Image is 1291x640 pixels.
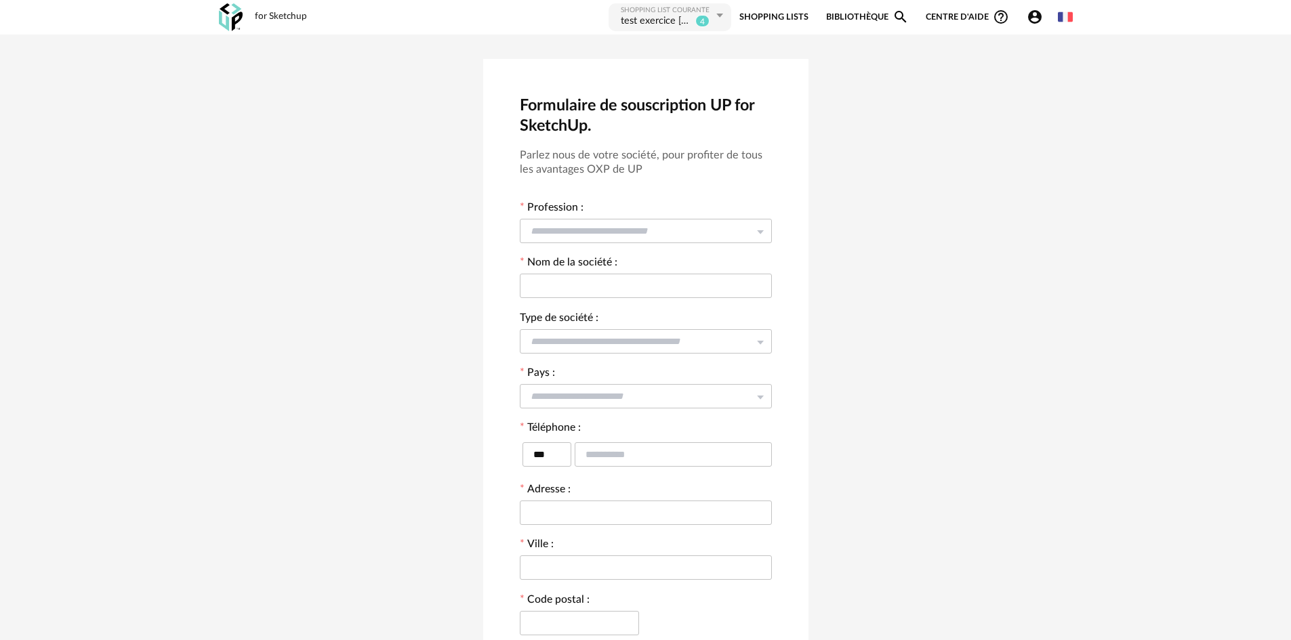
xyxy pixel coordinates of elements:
label: Adresse : [520,484,571,498]
span: Account Circle icon [1027,9,1049,25]
div: test exercice Etienne [621,15,693,28]
label: Nom de la société : [520,257,617,271]
span: Centre d'aideHelp Circle Outline icon [926,9,1009,25]
label: Téléphone : [520,423,581,436]
a: Shopping Lists [739,2,808,33]
label: Ville : [520,539,554,553]
h3: Parlez nous de votre société, pour profiter de tous les avantages OXP de UP [520,148,772,177]
div: for Sketchup [255,11,307,23]
label: Type de société : [520,313,598,326]
span: Magnify icon [893,9,909,25]
div: Shopping List courante [621,6,713,15]
label: Code postal : [520,595,590,608]
label: Profession : [520,202,583,216]
h2: Formulaire de souscription UP for SketchUp. [520,95,772,137]
span: Help Circle Outline icon [993,9,1009,25]
img: fr [1058,9,1073,24]
img: OXP [219,3,243,31]
a: BibliothèqueMagnify icon [826,2,909,33]
sup: 4 [695,15,710,27]
span: Account Circle icon [1027,9,1043,25]
label: Pays : [520,368,555,381]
